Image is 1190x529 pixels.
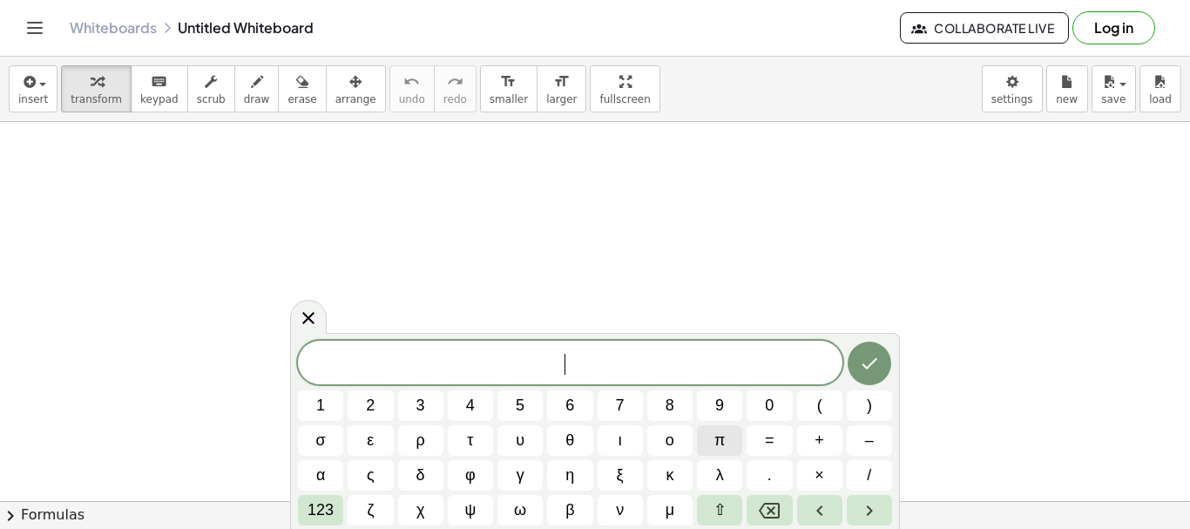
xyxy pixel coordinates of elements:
[847,425,892,456] button: Minus
[847,460,892,491] button: Fraction
[1149,93,1172,105] span: load
[537,65,586,112] button: format_sizelarger
[1072,11,1155,44] button: Log in
[547,425,592,456] button: θ
[467,429,473,452] span: τ
[1092,65,1136,112] button: save
[70,19,157,37] a: Whiteboards
[716,464,724,487] span: λ
[367,464,375,487] span: ς
[234,65,280,112] button: draw
[490,93,528,105] span: smaller
[448,425,493,456] button: τ
[480,65,538,112] button: format_sizesmaller
[151,71,167,92] i: keyboard
[367,429,374,452] span: ε
[747,390,792,421] button: 0
[366,394,375,417] span: 2
[765,394,774,417] span: 0
[598,390,643,421] button: 7
[398,460,443,491] button: δ
[697,425,742,456] button: π
[797,460,842,491] button: Times
[348,390,393,421] button: 2
[553,71,570,92] i: format_size
[298,460,343,491] button: α
[516,429,524,452] span: υ
[298,425,343,456] button: σ
[797,495,842,526] button: Left arrow
[367,498,374,522] span: ζ
[1139,65,1181,112] button: load
[21,14,49,42] button: Toggle navigation
[348,425,393,456] button: ε
[565,354,575,375] span: ​
[448,495,493,526] button: ψ
[617,464,624,487] span: ξ
[131,65,188,112] button: keyboardkeypad
[244,93,270,105] span: draw
[747,495,792,526] button: Backspace
[308,498,334,522] span: 123
[767,464,772,487] span: .
[18,93,48,105] span: insert
[847,495,892,526] button: Right arrow
[797,425,842,456] button: Plus
[616,394,625,417] span: 7
[497,495,543,526] button: ω
[399,93,425,105] span: undo
[666,394,674,417] span: 8
[565,429,574,452] span: θ
[1056,93,1078,105] span: new
[697,390,742,421] button: 9
[647,390,693,421] button: 8
[298,390,343,421] button: 1
[867,464,871,487] span: /
[443,93,467,105] span: redo
[666,464,673,487] span: κ
[398,425,443,456] button: ρ
[500,71,517,92] i: format_size
[565,498,574,522] span: β
[335,93,376,105] span: arrange
[316,464,325,487] span: α
[647,460,693,491] button: κ
[447,71,463,92] i: redo
[697,495,742,526] button: Shift
[599,93,650,105] span: fullscreen
[416,464,425,487] span: δ
[434,65,477,112] button: redoredo
[619,429,622,452] span: ι
[465,464,476,487] span: φ
[565,394,574,417] span: 6
[547,390,592,421] button: 6
[815,464,824,487] span: ×
[900,12,1069,44] button: Collaborate Live
[797,390,842,421] button: (
[298,495,343,526] button: Default keyboard
[666,498,674,522] span: μ
[747,425,792,456] button: Equals
[448,460,493,491] button: φ
[348,495,393,526] button: ζ
[865,429,874,452] span: –
[647,425,693,456] button: ο
[316,429,326,452] span: σ
[403,71,420,92] i: undo
[765,429,774,452] span: =
[747,460,792,491] button: .
[517,464,524,487] span: γ
[516,394,524,417] span: 5
[714,429,725,452] span: π
[867,394,872,417] span: )
[187,65,235,112] button: scrub
[547,460,592,491] button: η
[326,65,386,112] button: arrange
[416,429,425,452] span: ρ
[389,65,435,112] button: undoundo
[348,460,393,491] button: ς
[1046,65,1088,112] button: new
[278,65,326,112] button: erase
[71,93,122,105] span: transform
[448,390,493,421] button: 4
